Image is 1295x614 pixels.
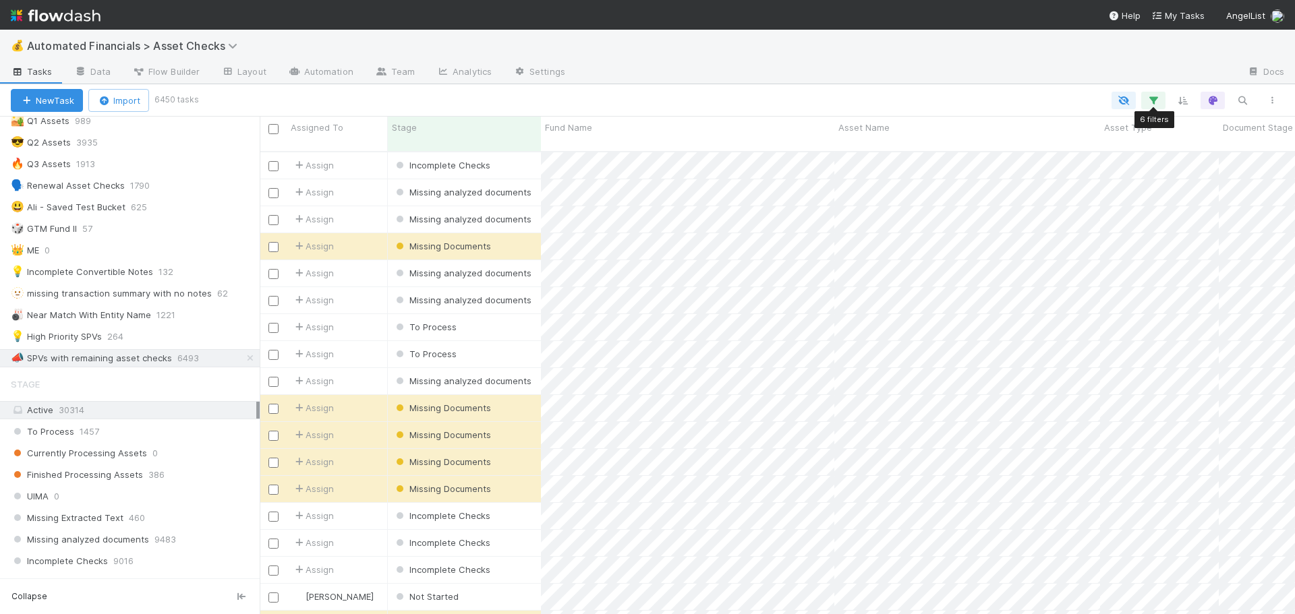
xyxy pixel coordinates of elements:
span: Incomplete Checks [393,510,490,521]
input: Toggle Row Selected [268,512,279,522]
a: Analytics [426,62,502,84]
span: Missing Documents [393,402,491,413]
span: Asset Name [838,121,890,134]
div: Q2 Assets [11,134,71,151]
span: Incomplete Checks [393,160,490,171]
span: Assign [292,428,334,441]
div: Missing analyzed documents [393,266,531,280]
div: Missing Documents [393,482,491,495]
span: Assigned To [291,121,343,134]
span: Assign [292,212,334,226]
button: NewTask [11,89,83,112]
div: Assign [292,266,334,280]
span: 🏜️ [11,115,24,126]
span: Not Started [393,591,459,602]
span: Assign [292,509,334,522]
div: Assign [292,185,334,199]
span: Asset Type [1104,121,1152,134]
span: 👑 [11,244,24,255]
a: Data [63,62,121,84]
span: Missing analyzed documents [393,375,531,386]
span: 132 [159,264,187,280]
span: Missing Documents [393,429,491,440]
span: To Process [11,423,74,440]
small: 6450 tasks [154,94,199,106]
div: Missing Documents [393,239,491,253]
input: Toggle Row Selected [268,242,279,252]
div: Assign [292,320,334,334]
span: Currently Processing Assets [11,445,147,462]
span: 460 [129,510,145,526]
input: Toggle Row Selected [268,350,279,360]
img: avatar_cd4e5e5e-3003-49e5-bc76-fd776f359de9.png [293,591,304,602]
div: To Process [393,347,457,361]
span: AngelList [1226,10,1265,21]
input: Toggle Row Selected [268,269,279,279]
span: Assign [292,158,334,172]
input: Toggle Row Selected [268,592,279,603]
span: 30314 [59,404,84,415]
div: Incomplete Checks [393,509,490,522]
button: Import [88,89,149,112]
span: Assign [292,374,334,388]
span: Missing Extracted Text [11,510,123,526]
div: Missing Documents [393,428,491,441]
input: Toggle Row Selected [268,539,279,549]
span: Assign [292,482,334,495]
input: Toggle Row Selected [268,565,279,576]
div: SPVs with remaining asset checks [11,350,172,367]
div: Active [11,402,256,419]
div: Missing analyzed documents [393,212,531,226]
span: Fund Name [545,121,592,134]
div: High Priority SPVs [11,328,102,345]
span: 1790 [130,177,163,194]
span: 57 [82,220,106,237]
div: Ali - Saved Test Bucket [11,199,125,216]
a: Layout [210,62,277,84]
span: Missing analyzed documents [11,531,149,548]
span: Assign [292,455,334,468]
div: ME [11,242,39,259]
input: Toggle Row Selected [268,485,279,495]
span: Missing analyzed documents [393,268,531,278]
span: Incomplete Checks [11,553,108,570]
div: Assign [292,401,334,415]
input: Toggle Row Selected [268,188,279,198]
span: 0 [54,488,59,505]
div: Help [1108,9,1141,22]
input: Toggle Row Selected [268,404,279,414]
div: To Process [393,320,457,334]
span: 🫥 [11,287,24,299]
div: Near Match With Entity Name [11,307,151,324]
span: 1457 [80,423,99,440]
span: 625 [131,199,161,216]
span: My Tasks [1151,10,1205,21]
span: 💰 [11,40,24,51]
span: [PERSON_NAME] [306,591,374,602]
div: Q1 Assets [11,113,69,129]
span: 62 [217,285,241,302]
span: 🎳 [11,309,24,320]
span: 3935 [76,134,111,151]
span: Finished Processing Assets [11,466,143,483]
span: Flow Builder [132,65,200,78]
span: 📣 [11,352,24,363]
span: Missing analyzed documents [393,295,531,305]
div: Assign [292,293,334,307]
span: 🔥 [11,158,24,169]
span: 392 [98,574,114,591]
span: Missing Documents [393,456,491,467]
img: avatar_574f8970-b283-40ff-a3d7-26909d9947cc.png [1271,9,1284,23]
span: 0 [45,242,63,259]
span: Document Stage [1223,121,1293,134]
span: Missing Documents [393,483,491,494]
input: Toggle Row Selected [268,458,279,468]
span: Stage [392,121,417,134]
span: Assign [292,563,334,576]
a: Automation [277,62,364,84]
span: 1913 [76,156,109,173]
span: 🗣️ [11,179,24,191]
